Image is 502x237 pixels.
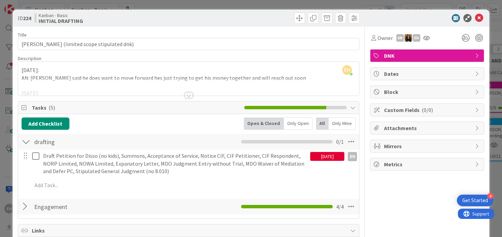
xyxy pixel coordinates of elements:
span: Attachments [384,124,472,132]
div: [DATE] [310,152,344,161]
p: [DATE]: [22,66,356,74]
input: Add Checklist... [32,200,176,213]
span: Kanban - Basic [39,13,83,18]
button: Add Checklist [22,117,69,130]
span: Block [384,88,472,96]
div: Get Started [462,197,488,204]
span: Support [14,1,31,9]
span: ( 0/0 ) [422,107,433,113]
div: EH [348,152,357,161]
span: ( 5 ) [49,104,55,111]
span: Custom Fields [384,106,472,114]
p: AN: [PERSON_NAME] said he does want to move forward hes just trying to get his money together and... [22,74,356,82]
span: Dates [384,70,472,78]
div: Only Mine [329,117,356,130]
span: Mirrors [384,142,472,150]
span: EH [342,65,352,75]
div: All [316,117,329,130]
span: Tasks [32,103,241,112]
b: 224 [23,15,31,22]
input: type card name here... [18,38,360,50]
div: EH [413,34,420,42]
span: 4 / 4 [336,203,344,211]
div: AN [396,34,404,42]
label: Title [18,32,27,38]
span: 0 / 1 [336,138,344,146]
div: Only Open [284,117,313,130]
img: KS [405,34,412,42]
span: Owner [378,34,393,42]
div: Open & Closed [244,117,284,130]
span: ID [18,14,31,22]
b: INITIAL DRAFTING [39,18,83,24]
div: 4 [487,193,493,199]
span: DNK [384,52,472,60]
p: Draft Petition for Disso (no kids), Summons, Acceptance of Service, Notice CIF, CIF Petitioner, C... [43,152,307,175]
span: Description [18,55,41,61]
div: Open Get Started checklist, remaining modules: 4 [457,195,493,206]
span: Metrics [384,160,472,168]
span: Links [32,226,347,235]
input: Add Checklist... [32,136,176,148]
